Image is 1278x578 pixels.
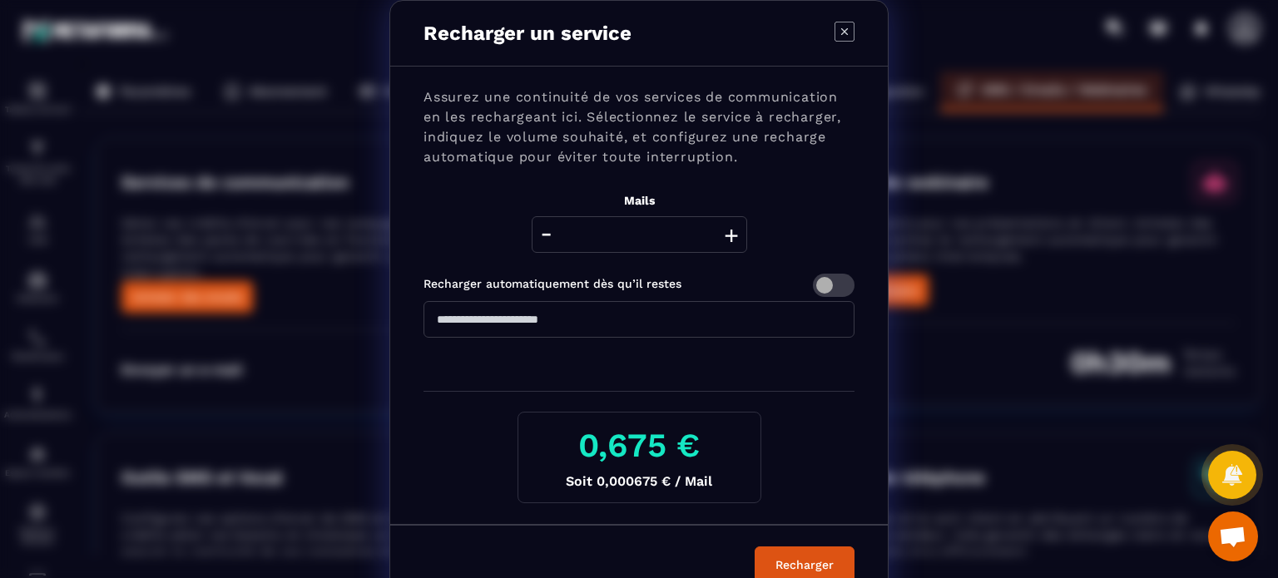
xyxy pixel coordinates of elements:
label: Mails [624,194,655,207]
div: Recharger [765,556,844,573]
p: Assurez une continuité de vos services de communication en les rechargeant ici. Sélectionnez le s... [424,87,854,167]
label: Recharger automatiquement dès qu’il restes [424,277,681,290]
h3: 0,675 € [532,426,747,465]
button: - [536,216,557,253]
p: Soit 0,000675 € / Mail [532,473,747,489]
div: Ouvrir le chat [1208,511,1258,561]
button: + [720,216,743,253]
p: Recharger un service [424,22,632,45]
